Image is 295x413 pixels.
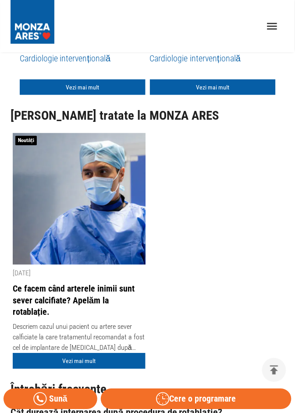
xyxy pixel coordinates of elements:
[13,353,146,370] a: Vezi mai mult
[150,53,276,64] h5: Cardiologie intervențională
[13,322,146,353] div: Descriem cazul unui pacient cu artere sever calficiate la care tratamentul recomandat a fost cel ...
[15,136,37,146] span: Noutăți
[13,283,146,318] a: Ce facem când arterele inimii sunt sever calcifiate? Apelăm la rotablație.
[11,383,284,397] h2: Întrebări frecvente
[20,53,146,64] h5: Cardiologie intervențională
[20,79,146,96] a: Vezi mai mult
[260,14,284,39] button: open drawer
[262,358,286,382] button: delete
[13,268,146,279] div: [DATE]
[4,389,97,409] a: Sună
[11,109,284,123] h2: [PERSON_NAME] tratate la MONZA ARES
[150,79,276,96] a: Vezi mai mult
[101,389,291,409] button: Cere o programare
